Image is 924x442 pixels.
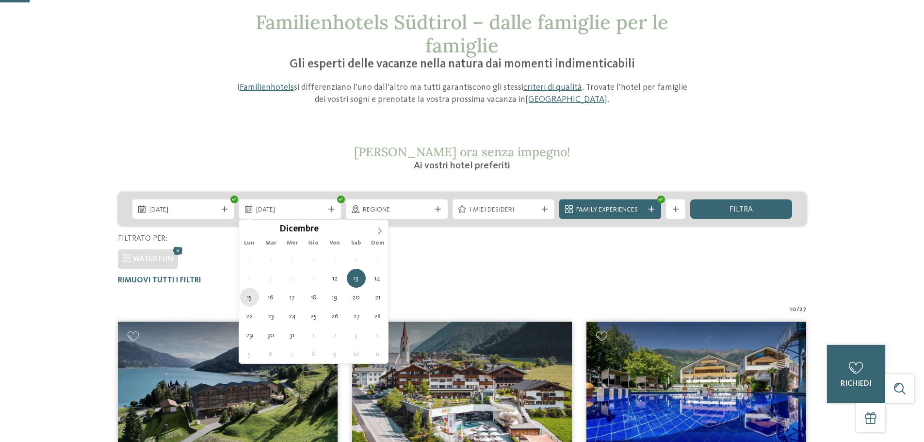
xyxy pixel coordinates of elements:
[367,240,388,246] span: Dom
[523,83,582,92] a: criteri di qualità
[325,269,344,288] span: Dicembre 12, 2025
[729,206,753,213] span: filtra
[304,307,323,326] span: Dicembre 25, 2025
[304,344,323,363] span: Gennaio 8, 2026
[470,205,537,215] span: I miei desideri
[304,288,323,307] span: Dicembre 18, 2025
[240,344,259,363] span: Gennaio 5, 2026
[283,288,302,307] span: Dicembre 17, 2025
[347,288,366,307] span: Dicembre 20, 2025
[261,269,280,288] span: Dicembre 9, 2025
[281,240,303,246] span: Mer
[133,255,173,263] span: WATER FUN
[149,205,217,215] span: [DATE]
[325,326,344,344] span: Gennaio 2, 2026
[256,10,668,58] span: Familienhotels Südtirol – dalle famiglie per le famiglie
[261,288,280,307] span: Dicembre 16, 2025
[841,380,872,388] span: richiedi
[368,250,387,269] span: Dicembre 7, 2025
[283,269,302,288] span: Dicembre 10, 2025
[261,250,280,269] span: Dicembre 2, 2025
[283,326,302,344] span: Dicembre 31, 2025
[290,58,635,70] span: Gli esperti delle vacanze nella natura dai momenti indimenticabili
[576,205,644,215] span: Family Experiences
[240,83,294,92] a: Familienhotels
[279,225,319,234] span: Dicembre
[240,326,259,344] span: Dicembre 29, 2025
[261,344,280,363] span: Gennaio 6, 2026
[232,82,693,106] p: I si differenziano l’uno dall’altro ma tutti garantiscono gli stessi . Trovate l’hotel per famigl...
[319,224,351,234] input: Year
[368,344,387,363] span: Gennaio 11, 2026
[368,288,387,307] span: Dicembre 21, 2025
[796,305,799,314] span: /
[261,326,280,344] span: Dicembre 30, 2025
[240,307,259,326] span: Dicembre 22, 2025
[283,250,302,269] span: Dicembre 3, 2025
[304,269,323,288] span: Dicembre 11, 2025
[363,205,431,215] span: Regione
[345,240,367,246] span: Sab
[240,269,259,288] span: Dicembre 8, 2025
[240,250,259,269] span: Dicembre 1, 2025
[325,250,344,269] span: Dicembre 5, 2025
[347,250,366,269] span: Dicembre 6, 2025
[790,305,796,314] span: 10
[347,344,366,363] span: Gennaio 10, 2026
[118,235,167,243] span: Filtrato per:
[261,307,280,326] span: Dicembre 23, 2025
[354,144,570,160] span: [PERSON_NAME] ora senza impegno!
[827,345,885,403] a: richiedi
[347,326,366,344] span: Gennaio 3, 2026
[283,307,302,326] span: Dicembre 24, 2025
[304,326,323,344] span: Gennaio 1, 2026
[799,305,807,314] span: 27
[239,240,260,246] span: Lun
[260,240,281,246] span: Mar
[325,344,344,363] span: Gennaio 9, 2026
[368,307,387,326] span: Dicembre 28, 2025
[368,269,387,288] span: Dicembre 14, 2025
[325,288,344,307] span: Dicembre 19, 2025
[414,161,510,171] span: Ai vostri hotel preferiti
[325,307,344,326] span: Dicembre 26, 2025
[303,240,324,246] span: Gio
[118,277,201,284] span: Rimuovi tutti i filtri
[368,326,387,344] span: Gennaio 4, 2026
[525,95,607,104] a: [GEOGRAPHIC_DATA]
[347,307,366,326] span: Dicembre 27, 2025
[283,344,302,363] span: Gennaio 7, 2026
[324,240,345,246] span: Ven
[256,205,324,215] span: [DATE]
[304,250,323,269] span: Dicembre 4, 2025
[240,288,259,307] span: Dicembre 15, 2025
[347,269,366,288] span: Dicembre 13, 2025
